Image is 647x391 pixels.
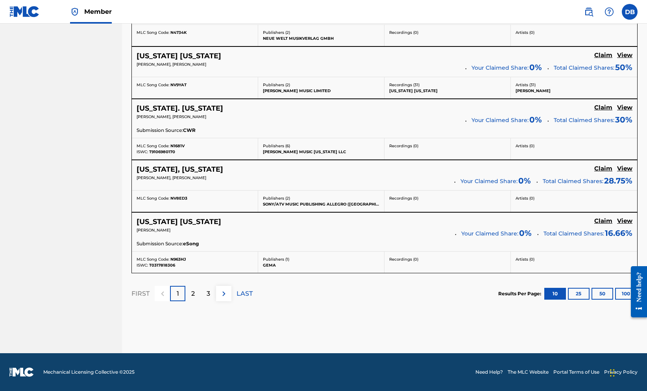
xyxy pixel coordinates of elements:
[263,256,379,262] p: Publishers ( 1 )
[263,82,379,88] p: Publishers ( 2 )
[131,289,150,298] p: FIRST
[604,369,638,376] a: Privacy Policy
[519,227,532,239] span: 0 %
[137,196,169,201] span: MLC Song Code:
[605,227,632,239] span: 16.66 %
[263,201,379,207] p: SONY/ATV MUSIC PUBLISHING ALLEGRO ([GEOGRAPHIC_DATA]) II EDITION
[170,196,187,201] span: NV8ED3
[617,52,632,59] h5: View
[543,178,603,185] span: Total Claimed Shares:
[516,195,632,201] p: Artists ( 0 )
[137,240,183,247] span: Submission Source:
[594,104,612,111] h5: Claim
[263,143,379,149] p: Publishers ( 6 )
[149,263,175,268] span: T0317818306
[70,7,79,17] img: Top Rightsholder
[137,228,170,233] span: [PERSON_NAME]
[137,257,169,262] span: MLC Song Code:
[529,114,542,126] span: 0 %
[389,82,506,88] p: Recordings ( 31 )
[170,257,186,262] span: N963HJ
[170,82,187,87] span: NV9YAT
[263,35,379,41] p: NEUE WELT MUSIKVERLAG GMBH
[604,175,632,187] span: 28.75 %
[617,52,632,60] a: View
[183,240,199,247] span: eSong
[508,369,549,376] a: The MLC Website
[43,369,135,376] span: Mechanical Licensing Collective © 2025
[617,165,632,172] h5: View
[460,177,518,185] span: Your Claimed Share:
[263,195,379,201] p: Publishers ( 2 )
[622,4,638,20] div: User Menu
[554,117,614,124] span: Total Claimed Shares:
[615,114,632,126] span: 30 %
[389,88,506,94] p: [US_STATE] [US_STATE]
[137,127,183,134] span: Submission Source:
[137,217,221,226] h5: NEW YORK NEW YORK
[263,262,379,268] p: GEMA
[9,6,40,17] img: MLC Logo
[516,88,632,94] p: [PERSON_NAME]
[263,30,379,35] p: Publishers ( 2 )
[617,217,632,225] h5: View
[183,127,196,134] span: CWR
[219,289,229,298] img: right
[553,369,599,376] a: Portal Terms of Use
[177,289,179,298] p: 1
[615,61,632,73] span: 50 %
[191,289,195,298] p: 2
[137,263,148,268] span: ISWC:
[498,290,543,297] p: Results Per Page:
[170,30,187,35] span: N4734K
[137,165,223,174] h5: NEW YORK, NEW YORK
[475,369,503,376] a: Need Help?
[389,143,506,149] p: Recordings ( 0 )
[516,30,632,35] p: Artists ( 0 )
[516,143,632,149] p: Artists ( 0 )
[601,4,617,20] div: Help
[137,82,169,87] span: MLC Song Code:
[568,288,590,300] button: 25
[617,217,632,226] a: View
[471,64,529,72] span: Your Claimed Share:
[389,256,506,262] p: Recordings ( 0 )
[516,82,632,88] p: Artists ( 31 )
[9,367,34,377] img: logo
[263,88,379,94] p: [PERSON_NAME] MUSIC LIMITED
[516,256,632,262] p: Artists ( 0 )
[604,7,614,17] img: help
[615,288,637,300] button: 100
[592,288,613,300] button: 50
[594,165,612,172] h5: Claim
[137,114,206,119] span: [PERSON_NAME], [PERSON_NAME]
[617,104,632,113] a: View
[610,361,615,385] div: Drag
[529,61,542,73] span: 0 %
[137,104,223,113] h5: NEW YORK. NEW YORK
[263,149,379,155] p: [PERSON_NAME] MUSIC [US_STATE] LLC
[137,143,169,148] span: MLC Song Code:
[461,230,518,238] span: Your Claimed Share:
[518,175,531,187] span: 0 %
[389,195,506,201] p: Recordings ( 0 )
[594,52,612,59] h5: Claim
[170,143,185,148] span: N1681V
[137,149,148,154] span: ISWC:
[543,230,604,237] span: Total Claimed Shares:
[617,165,632,174] a: View
[137,175,206,180] span: [PERSON_NAME], [PERSON_NAME]
[137,30,169,35] span: MLC Song Code:
[544,288,566,300] button: 10
[84,7,112,16] span: Member
[608,353,647,391] iframe: Chat Widget
[554,64,614,71] span: Total Claimed Shares:
[237,289,253,298] p: LAST
[594,217,612,225] h5: Claim
[471,116,529,124] span: Your Claimed Share:
[137,62,206,67] span: [PERSON_NAME], [PERSON_NAME]
[617,104,632,111] h5: View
